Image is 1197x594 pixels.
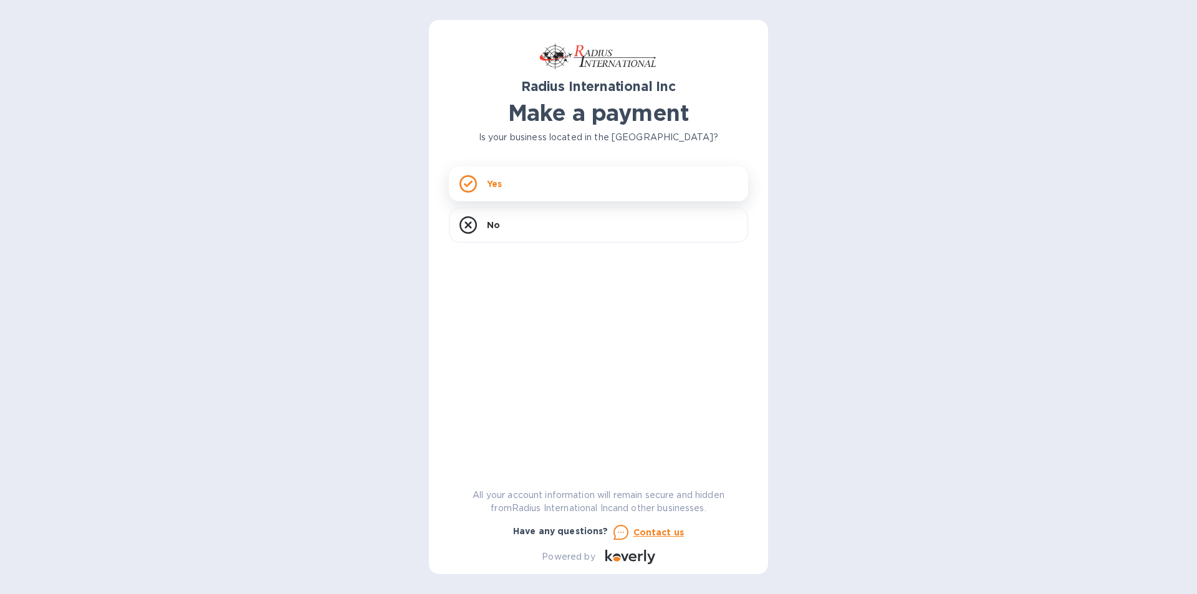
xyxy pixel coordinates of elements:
u: Contact us [633,527,685,537]
b: Have any questions? [513,526,608,536]
p: No [487,219,500,231]
p: Powered by [542,550,595,563]
h1: Make a payment [449,100,748,126]
b: Radius International Inc [521,79,676,94]
p: Is your business located in the [GEOGRAPHIC_DATA]? [449,131,748,144]
p: Yes [487,178,502,190]
p: All your account information will remain secure and hidden from Radius International Inc and othe... [449,489,748,515]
